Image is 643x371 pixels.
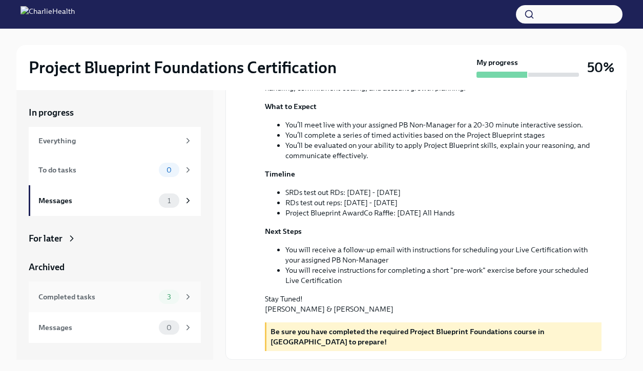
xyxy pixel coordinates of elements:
[285,265,601,286] li: You will receive instructions for completing a short "pre-work" exercise before your scheduled Li...
[38,291,155,302] div: Completed tasks
[29,57,337,78] h2: Project Blueprint Foundations Certification
[38,322,155,333] div: Messages
[285,140,601,161] li: You’ll be evaluated on your ability to apply Project Blueprint skills, explain your reasoning, an...
[160,324,178,332] span: 0
[29,127,201,155] a: Everything
[285,208,601,218] li: Project Blueprint AwardCo Raffle: [DATE] All Hands
[38,164,155,176] div: To do tasks
[29,261,201,273] a: Archived
[271,327,545,346] strong: Be sure you have completed the required Project Blueprint Foundations course in [GEOGRAPHIC_DATA]...
[29,232,201,245] a: For later
[285,245,601,265] li: You will receive a follow-up email with instructions for scheduling your Live Certification with ...
[265,169,295,179] strong: Timeline
[265,294,601,314] p: Stay Tuned! [PERSON_NAME] & [PERSON_NAME]
[29,185,201,216] a: Messages1
[29,155,201,185] a: To do tasks0
[476,57,518,68] strong: My progress
[20,6,75,23] img: CharlieHealth
[265,227,302,236] strong: Next Steps
[38,135,179,146] div: Everything
[160,166,178,174] span: 0
[285,130,601,140] li: You’ll complete a series of timed activities based on the Project Blueprint stages
[161,197,177,205] span: 1
[285,187,601,198] li: SRDs test out RDs: [DATE] - [DATE]
[285,198,601,208] li: RDs test out reps: [DATE] - [DATE]
[29,106,201,119] a: In progress
[161,293,177,301] span: 3
[285,120,601,130] li: You’ll meet live with your assigned PB Non-Manager for a 20-30 minute interactive session.
[587,58,614,77] h3: 50%
[29,281,201,312] a: Completed tasks3
[29,312,201,343] a: Messages0
[265,102,317,111] strong: What to Expect
[29,232,63,245] div: For later
[38,195,155,206] div: Messages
